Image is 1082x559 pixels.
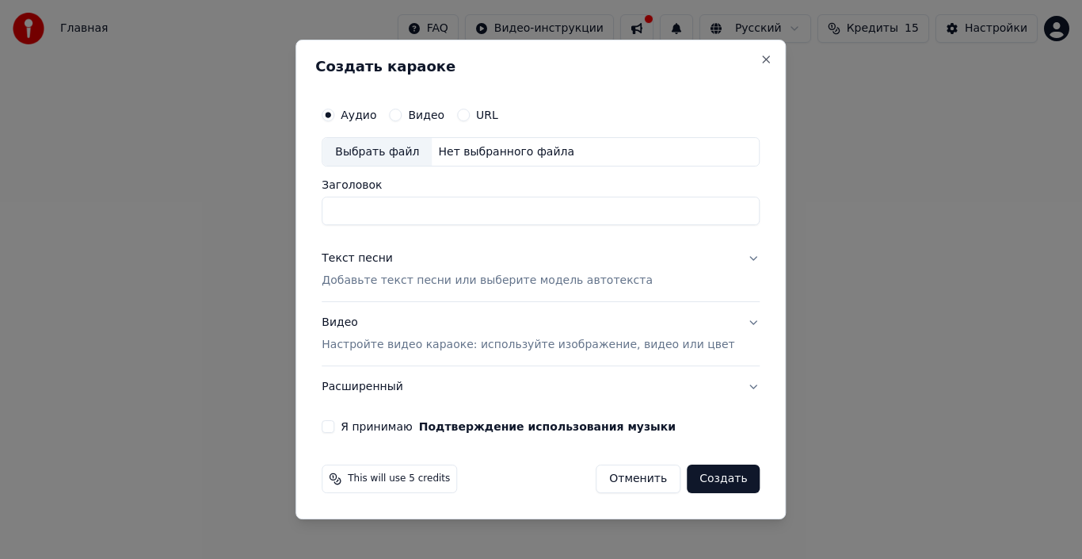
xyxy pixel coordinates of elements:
div: Текст песни [322,251,393,267]
div: Видео [322,316,734,354]
p: Настройте видео караоке: используйте изображение, видео или цвет [322,337,734,353]
label: URL [476,109,498,121]
h2: Создать караоке [315,59,766,74]
label: Видео [408,109,444,121]
span: This will use 5 credits [348,473,450,485]
label: Заголовок [322,180,760,191]
button: Я принимаю [419,421,676,432]
button: Текст песниДобавьте текст песни или выберите модель автотекста [322,239,760,302]
div: Выбрать файл [322,138,432,167]
button: Отменить [596,465,680,493]
button: Создать [687,465,760,493]
button: ВидеоНастройте видео караоке: используйте изображение, видео или цвет [322,303,760,366]
label: Я принимаю [341,421,676,432]
button: Расширенный [322,366,760,408]
label: Аудио [341,109,376,121]
p: Добавьте текст песни или выберите модель автотекста [322,274,653,289]
div: Нет выбранного файла [432,144,581,160]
